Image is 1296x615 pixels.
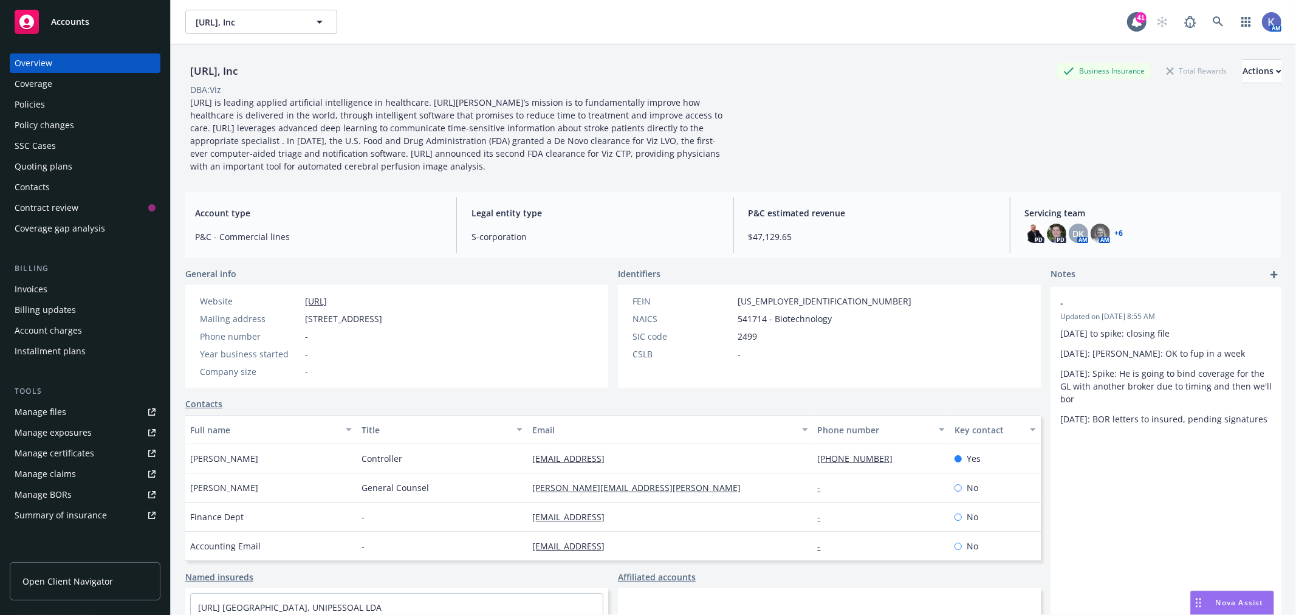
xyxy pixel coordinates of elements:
div: Manage BORs [15,485,72,504]
div: Contacts [15,177,50,197]
a: Named insureds [185,571,253,583]
a: Affiliated accounts [618,571,696,583]
div: Business Insurance [1057,63,1151,78]
a: Contract review [10,198,160,218]
span: Servicing team [1025,207,1272,219]
span: Notes [1051,267,1075,282]
a: Start snowing [1150,10,1174,34]
span: $47,129.65 [749,230,995,243]
button: Actions [1243,59,1281,83]
div: Policy changes [15,115,74,135]
a: Invoices [10,280,160,299]
span: - [362,540,365,552]
img: photo [1047,224,1066,243]
div: Invoices [15,280,47,299]
div: Key contact [955,424,1023,436]
div: Website [200,295,300,307]
span: Controller [362,452,402,465]
div: Overview [15,53,52,73]
span: 541714 - Biotechnology [738,312,832,325]
a: Contacts [10,177,160,197]
a: Coverage gap analysis [10,219,160,238]
span: S-corporation [471,230,718,243]
button: Full name [185,415,357,444]
span: - [305,348,308,360]
a: remove [1257,297,1272,311]
a: Manage BORs [10,485,160,504]
button: Title [357,415,528,444]
button: Phone number [813,415,950,444]
div: Policies [15,95,45,114]
a: edit [1240,297,1255,311]
a: Summary of insurance [10,506,160,525]
span: Updated on [DATE] 8:55 AM [1060,311,1272,322]
a: [URL] [305,295,327,307]
div: Phone number [200,330,300,343]
a: +6 [1115,230,1123,237]
a: Quoting plans [10,157,160,176]
a: Manage exposures [10,423,160,442]
div: Drag to move [1191,591,1206,614]
div: Company size [200,365,300,378]
span: [PERSON_NAME] [190,481,258,494]
span: No [967,481,978,494]
a: [EMAIL_ADDRESS] [532,453,614,464]
span: Account type [195,207,442,219]
div: DBA: Viz [190,83,221,96]
p: [DATE]: Spike: He is going to bind coverage for the GL with another broker due to timing and then... [1060,367,1272,405]
div: Manage files [15,402,66,422]
span: - [305,330,308,343]
a: Manage claims [10,464,160,484]
span: No [967,540,978,552]
p: [DATE]: [PERSON_NAME]: OK to fup in a week [1060,347,1272,360]
span: - [1060,297,1240,309]
span: DK [1072,227,1084,240]
span: Finance Dept [190,510,244,523]
div: Account charges [15,321,82,340]
a: Accounts [10,5,160,39]
div: Analytics hub [10,549,160,562]
a: SSC Cases [10,136,160,156]
span: Identifiers [618,267,660,280]
a: [PHONE_NUMBER] [818,453,903,464]
span: Nova Assist [1216,597,1264,608]
a: - [818,482,831,493]
div: Coverage [15,74,52,94]
a: Coverage [10,74,160,94]
div: Tools [10,385,160,397]
div: Actions [1243,60,1281,83]
a: [EMAIL_ADDRESS] [532,540,614,552]
div: Full name [190,424,338,436]
span: [PERSON_NAME] [190,452,258,465]
span: - [362,510,365,523]
p: [DATE] to spike: closing file [1060,327,1272,340]
div: Manage claims [15,464,76,484]
a: - [818,540,831,552]
div: Mailing address [200,312,300,325]
a: [URL] [GEOGRAPHIC_DATA], UNIPESSOAL LDA [198,602,382,613]
span: 2499 [738,330,757,343]
span: Accounts [51,17,89,27]
a: Installment plans [10,342,160,361]
a: Search [1206,10,1230,34]
div: Summary of insurance [15,506,107,525]
a: Switch app [1234,10,1258,34]
a: Policy changes [10,115,160,135]
div: Installment plans [15,342,86,361]
div: FEIN [633,295,733,307]
a: Policies [10,95,160,114]
a: Account charges [10,321,160,340]
a: add [1267,267,1281,282]
img: photo [1091,224,1110,243]
a: [EMAIL_ADDRESS] [532,511,614,523]
span: [URL], Inc [196,16,301,29]
a: Overview [10,53,160,73]
span: - [305,365,308,378]
span: Yes [967,452,981,465]
span: Accounting Email [190,540,261,552]
div: Manage certificates [15,444,94,463]
a: Report a Bug [1178,10,1202,34]
div: Manage exposures [15,423,92,442]
p: [DATE]: BOR letters to insured, pending signatures [1060,413,1272,425]
button: Key contact [950,415,1041,444]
